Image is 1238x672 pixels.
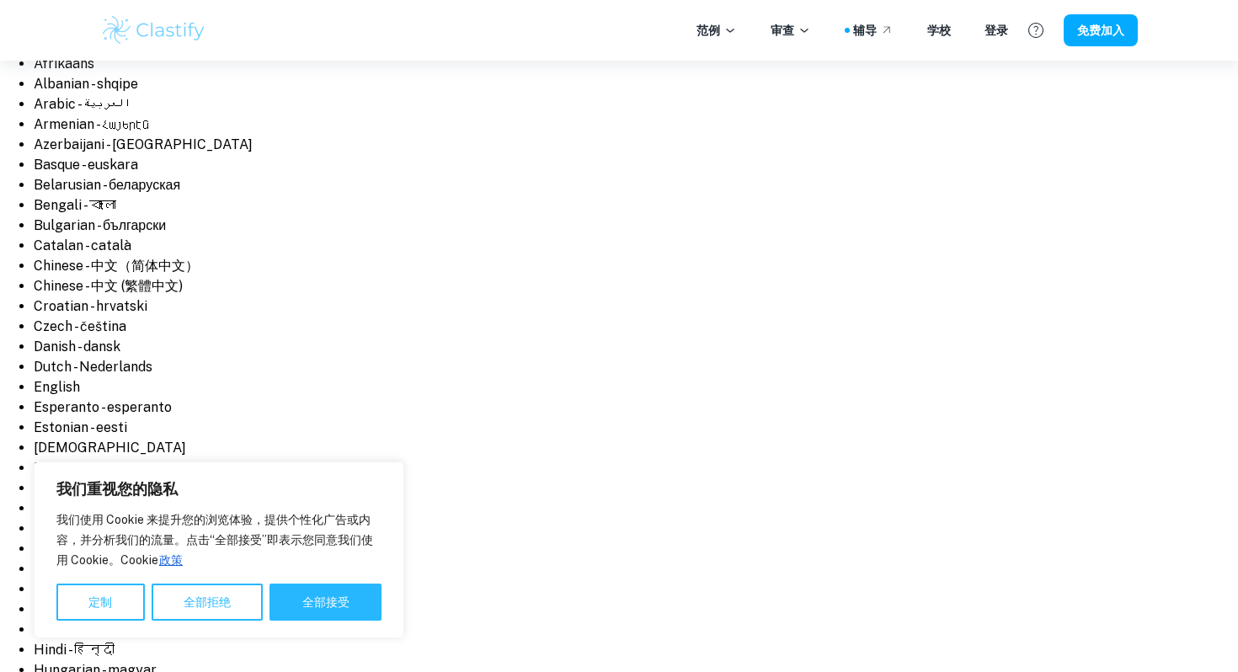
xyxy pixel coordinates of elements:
img: Clastify 徽标 [100,13,207,47]
a: Chinese - 中文 (繁體中文) [34,278,183,294]
a: Afrikaans [34,56,94,72]
a: 辅导 [853,21,894,40]
a: Croatian - hrvatski [34,298,147,314]
font: 辅导 [853,24,877,37]
a: Danish - dansk [34,339,120,355]
a: 学校 [927,21,951,40]
a: Estonian - eesti [34,419,127,435]
a: 登录 [985,21,1008,40]
font: 全部拒绝 [184,595,231,609]
button: 免费加入 [1064,14,1138,45]
button: 帮助和反馈 [1022,16,1050,45]
font: 审查 [771,24,794,37]
a: Hindi - हिन्दी [34,642,115,658]
a: English [34,379,80,395]
a: Cookie Policy [158,552,184,568]
font: 范例 [696,24,720,37]
font: 定制 [88,595,112,609]
a: Cookie 政策 [186,552,188,568]
button: 全部接受 [269,584,382,621]
a: Bengali - বাংলা [34,197,116,213]
a: Albanian - shqipe [34,76,138,92]
a: Esperanto - esperanto [34,399,172,415]
button: 全部拒绝 [152,584,264,621]
a: Czech - čeština [34,318,126,334]
a: Azerbaijani - [GEOGRAPHIC_DATA] [34,136,253,152]
div: 我们重视您的隐私 [34,461,404,638]
a: [DEMOGRAPHIC_DATA] [34,440,186,456]
a: Bulgarian - български [34,217,166,233]
a: Armenian - Հայերէն [34,116,149,132]
a: Catalan - català [34,237,131,253]
font: 免费加入 [1077,24,1124,38]
font: 政策 [159,553,183,567]
a: Arabic - ‎‫العربية‬‎ [34,96,131,112]
a: Chinese - 中文（简体中文） [34,258,199,274]
a: Belarusian - беларуская [34,177,180,193]
font: 学校 [927,24,951,37]
font: 我们重视您的隐私 [56,480,178,498]
font: 全部接受 [302,595,350,609]
font: 我们使用 Cookie 来提升您的浏览体验，提供个性化广告或内容，并分析我们的流量。点击“全部接受”即表示您同意我们使用 Cookie。Cookie [56,513,373,567]
a: Finnish - suomi [34,460,123,476]
a: Basque - euskara [34,157,138,173]
font: 登录 [985,24,1008,37]
button: 定制 [56,584,145,621]
a: Dutch - Nederlands [34,359,152,375]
